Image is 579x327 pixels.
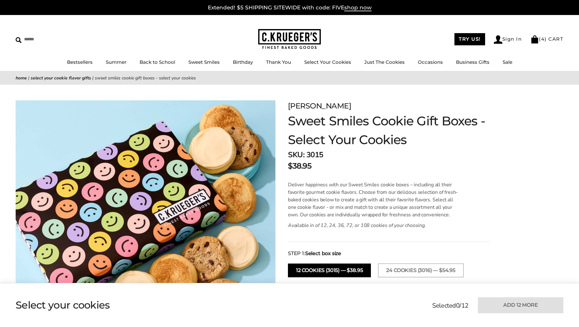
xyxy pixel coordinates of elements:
[266,59,291,65] a: Thank You
[454,33,485,45] a: TRY US!
[288,100,489,112] p: [PERSON_NAME]
[530,36,563,42] a: (4) CART
[288,264,371,277] button: 12 Cookies (3015) — $38.95
[364,59,405,65] a: Just The Cookies
[31,75,91,81] a: Select Your Cookie Flavor Gifts
[456,301,460,310] span: 0
[478,297,563,313] button: Add 12 more
[92,75,94,81] span: |
[288,181,459,219] p: Deliver happiness with our Sweet Smiles cookie boxes – including all their favorite gourmet cooki...
[16,75,27,81] a: Home
[67,59,93,65] a: Bestsellers
[140,59,175,65] a: Back to School
[503,59,512,65] a: Sale
[95,75,196,81] span: Sweet Smiles Cookie Gift Boxes - Select Your Cookies
[28,75,29,81] span: |
[16,34,90,44] input: Search
[432,301,469,310] p: Selected /
[344,4,371,11] span: shop now
[16,74,563,82] nav: breadcrumbs
[233,59,253,65] a: Birthday
[288,150,305,160] strong: SKU:
[208,4,371,11] a: Extended! $5 SHIPPING SITEWIDE with code: FIVEshop now
[456,59,489,65] a: Business Gifts
[304,59,351,65] a: Select Your Cookies
[461,301,469,310] span: 12
[305,250,341,257] strong: Select box size
[288,160,311,172] p: $38.95
[530,35,539,43] img: Bag
[541,36,545,42] span: 4
[378,264,463,277] button: 24 Cookies (3016) — $54.95
[106,59,126,65] a: Summer
[188,59,220,65] a: Sweet Smiles
[494,35,522,44] a: Sign In
[288,222,426,229] em: Available in of 12, 24, 36, 72, or 108 cookies of your choosing.
[494,35,502,44] img: Account
[288,250,489,257] div: STEP 1:
[288,112,489,149] h1: Sweet Smiles Cookie Gift Boxes - Select Your Cookies
[258,29,321,49] img: C.KRUEGER'S
[306,150,323,160] span: 3015
[418,59,443,65] a: Occasions
[16,37,22,43] img: Search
